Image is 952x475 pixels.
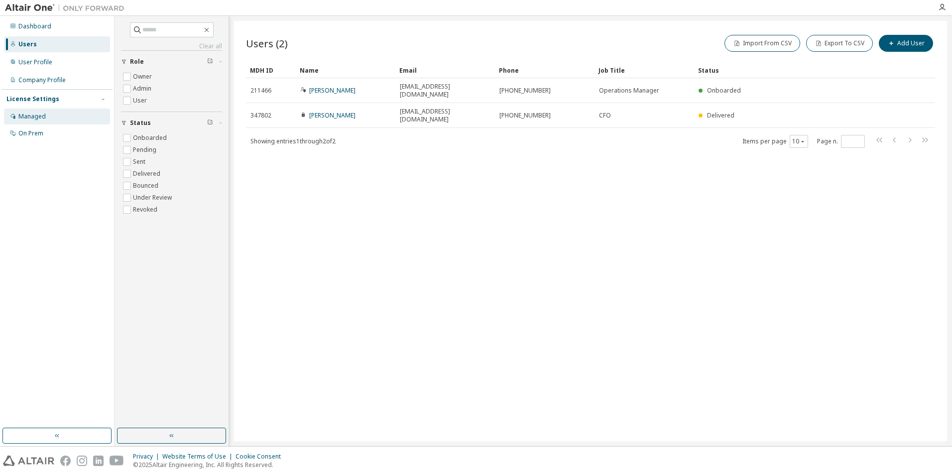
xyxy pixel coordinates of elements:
[133,168,162,180] label: Delivered
[499,87,551,95] span: [PHONE_NUMBER]
[5,3,129,13] img: Altair One
[133,95,149,107] label: User
[207,58,213,66] span: Clear filter
[133,180,160,192] label: Bounced
[18,40,37,48] div: Users
[18,22,51,30] div: Dashboard
[60,456,71,466] img: facebook.svg
[110,456,124,466] img: youtube.svg
[399,62,491,78] div: Email
[598,62,690,78] div: Job Title
[133,204,159,216] label: Revoked
[18,76,66,84] div: Company Profile
[121,51,222,73] button: Role
[879,35,933,52] button: Add User
[250,62,292,78] div: MDH ID
[499,112,551,119] span: [PHONE_NUMBER]
[246,36,288,50] span: Users (2)
[133,453,162,461] div: Privacy
[599,112,611,119] span: CFO
[6,95,59,103] div: License Settings
[806,35,873,52] button: Export To CSV
[400,83,490,99] span: [EMAIL_ADDRESS][DOMAIN_NAME]
[207,119,213,127] span: Clear filter
[236,453,287,461] div: Cookie Consent
[133,156,147,168] label: Sent
[18,129,43,137] div: On Prem
[133,461,287,469] p: © 2025 Altair Engineering, Inc. All Rights Reserved.
[499,62,591,78] div: Phone
[162,453,236,461] div: Website Terms of Use
[300,62,391,78] div: Name
[93,456,104,466] img: linkedin.svg
[309,111,356,119] a: [PERSON_NAME]
[3,456,54,466] img: altair_logo.svg
[130,119,151,127] span: Status
[77,456,87,466] img: instagram.svg
[133,83,153,95] label: Admin
[309,86,356,95] a: [PERSON_NAME]
[133,144,158,156] label: Pending
[707,86,741,95] span: Onboarded
[121,112,222,134] button: Status
[817,135,865,148] span: Page n.
[18,58,52,66] div: User Profile
[133,192,174,204] label: Under Review
[792,137,806,145] button: 10
[707,111,734,119] span: Delivered
[133,132,169,144] label: Onboarded
[130,58,144,66] span: Role
[121,42,222,50] a: Clear all
[250,112,271,119] span: 347802
[599,87,659,95] span: Operations Manager
[742,135,808,148] span: Items per page
[18,113,46,120] div: Managed
[400,108,490,123] span: [EMAIL_ADDRESS][DOMAIN_NAME]
[133,71,154,83] label: Owner
[250,87,271,95] span: 211466
[724,35,800,52] button: Import From CSV
[250,137,336,145] span: Showing entries 1 through 2 of 2
[698,62,883,78] div: Status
